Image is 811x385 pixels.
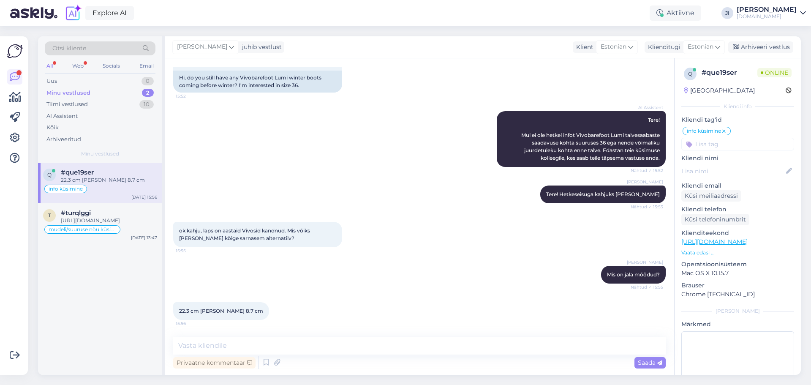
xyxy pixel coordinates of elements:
img: explore-ai [64,4,82,22]
span: Nähtud ✓ 15:53 [631,204,663,210]
p: Vaata edasi ... [681,249,794,257]
span: [PERSON_NAME] [627,179,663,185]
span: Estonian [688,42,713,52]
div: Kliendi info [681,103,794,110]
span: info küsimine [687,128,721,134]
p: Kliendi tag'id [681,115,794,124]
span: Mis on jala mõõdud? [607,271,660,278]
p: Märkmed [681,320,794,329]
div: Küsi telefoninumbrit [681,214,749,225]
div: 0 [142,77,154,85]
div: Uus [46,77,57,85]
div: [PERSON_NAME] [737,6,797,13]
img: Askly Logo [7,43,23,59]
p: Mac OS X 10.15.7 [681,269,794,278]
span: mudeli/suuruse nõu küsimine [49,227,116,232]
div: Hi, do you still have any Vivobarefoot Lumi winter boots coming before winter? I'm interested in ... [173,71,342,93]
div: Socials [101,60,122,71]
span: [PERSON_NAME] [177,42,227,52]
span: 22.3 cm [PERSON_NAME] 8.7 cm [179,308,263,314]
div: 22.3 cm [PERSON_NAME] 8.7 cm [61,176,157,184]
p: Operatsioonisüsteem [681,260,794,269]
span: #que19ser [61,169,94,176]
span: q [47,172,52,178]
span: Otsi kliente [52,44,86,53]
span: Nähtud ✓ 15:55 [631,284,663,290]
span: 15:55 [176,248,207,254]
div: Email [138,60,155,71]
span: Tere! Hetkeseisuga kahjuks [PERSON_NAME] [546,191,660,197]
div: juhib vestlust [239,43,282,52]
div: [GEOGRAPHIC_DATA] [684,86,755,95]
span: #turqlggi [61,209,91,217]
span: q [688,71,692,77]
div: [DOMAIN_NAME] [737,13,797,20]
div: Aktiivne [650,5,701,21]
div: Küsi meiliaadressi [681,190,741,202]
span: Nähtud ✓ 15:52 [631,167,663,174]
div: # que19ser [702,68,757,78]
p: Brauser [681,281,794,290]
div: Kõik [46,123,59,132]
div: Klienditugi [645,43,680,52]
div: Arhiveeritud [46,135,81,144]
span: info küsimine [49,186,83,191]
span: Estonian [601,42,626,52]
span: AI Assistent [631,104,663,111]
span: Online [757,68,792,77]
p: Klienditeekond [681,229,794,238]
span: 15:56 [176,320,207,327]
div: [DATE] 13:47 [131,235,157,241]
a: [URL][DOMAIN_NAME] [681,238,748,246]
div: [PERSON_NAME] [681,307,794,315]
div: All [45,60,54,71]
div: 10 [139,100,154,109]
a: [PERSON_NAME][DOMAIN_NAME] [737,6,806,20]
p: Chrome [TECHNICAL_ID] [681,290,794,299]
span: [PERSON_NAME] [627,259,663,265]
div: 2 [142,89,154,97]
span: 15:52 [176,93,207,99]
div: Web [71,60,85,71]
span: ok kahju, laps on aastaid Vivosid kandnud. Mis võiks [PERSON_NAME] kõige sarnasem alternatiiv? [179,227,311,241]
div: Klient [573,43,593,52]
div: Tiimi vestlused [46,100,88,109]
div: JI [721,7,733,19]
span: Minu vestlused [81,150,119,158]
div: Arhiveeri vestlus [728,41,793,53]
span: t [48,212,51,218]
div: Minu vestlused [46,89,90,97]
div: Privaatne kommentaar [173,357,256,369]
input: Lisa nimi [682,167,784,176]
div: AI Assistent [46,112,78,120]
p: Kliendi nimi [681,154,794,163]
div: [URL][DOMAIN_NAME] [61,217,157,224]
input: Lisa tag [681,138,794,150]
div: [DATE] 15:56 [131,194,157,200]
a: Explore AI [85,6,134,20]
p: Kliendi telefon [681,205,794,214]
span: Saada [638,359,662,366]
p: Kliendi email [681,181,794,190]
